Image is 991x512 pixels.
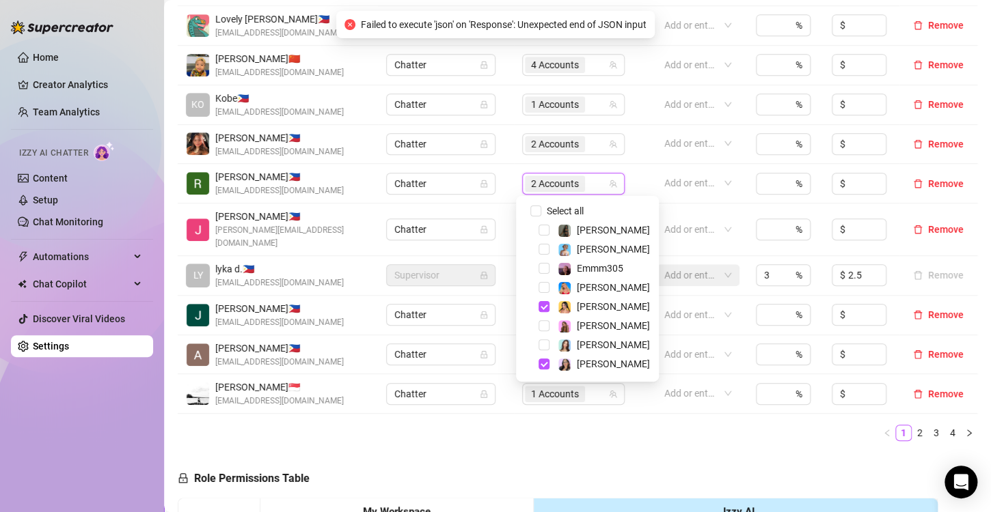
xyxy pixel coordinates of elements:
[928,224,964,235] span: Remove
[539,282,549,293] span: Select tree node
[908,17,969,33] button: Remove
[961,425,977,441] li: Next Page
[558,263,571,275] img: Emmm305
[33,195,58,205] a: Setup
[577,225,650,236] span: [PERSON_NAME]
[187,382,209,405] img: Wyne
[187,54,209,76] img: Yvanne Pingol
[883,429,891,437] span: left
[965,429,973,437] span: right
[558,339,571,352] img: Amelia
[879,425,895,441] li: Previous Page
[609,180,617,188] span: team
[913,179,923,188] span: delete
[908,221,969,238] button: Remove
[539,301,549,312] span: Select tree node
[33,216,103,227] a: Chat Monitoring
[908,346,969,362] button: Remove
[908,96,969,113] button: Remove
[33,74,142,96] a: Creator Analytics
[928,99,964,110] span: Remove
[215,301,344,316] span: [PERSON_NAME] 🇵🇭
[394,94,487,115] span: Chatter
[187,304,209,326] img: Jai Mata
[531,137,579,152] span: 2 Accounts
[945,425,961,441] li: 4
[913,225,923,234] span: delete
[215,341,344,356] span: [PERSON_NAME] 🇵🇭
[539,263,549,274] span: Select tree node
[913,20,923,30] span: delete
[480,61,488,69] span: lock
[344,19,355,30] span: close-circle
[33,313,125,324] a: Discover Viral Videos
[539,225,549,236] span: Select tree node
[215,209,370,224] span: [PERSON_NAME] 🇵🇭
[187,132,209,155] img: Aliyah Espiritu
[215,27,344,40] span: [EMAIL_ADDRESS][DOMAIN_NAME]
[187,14,209,37] img: Lovely Gablines
[394,344,487,365] span: Chatter
[913,139,923,149] span: delete
[394,265,487,285] span: Supervisor
[480,390,488,398] span: lock
[928,425,945,441] li: 3
[609,100,617,109] span: team
[913,60,923,70] span: delete
[215,12,344,27] span: Lovely [PERSON_NAME] 🇵🇭
[558,244,571,256] img: Vanessa
[558,358,571,371] img: Sami
[609,61,617,69] span: team
[215,130,344,145] span: [PERSON_NAME] 🇵🇭
[913,389,923,399] span: delete
[912,425,927,440] a: 2
[480,140,488,148] span: lock
[33,341,69,352] a: Settings
[558,225,571,237] img: Brandy
[539,320,549,331] span: Select tree node
[929,425,944,440] a: 3
[558,282,571,294] img: Ashley
[539,244,549,255] span: Select tree node
[558,301,571,313] img: Jocelyn
[215,106,344,119] span: [EMAIL_ADDRESS][DOMAIN_NAME]
[187,218,209,241] img: Joyce Valerio
[577,320,650,331] span: [PERSON_NAME]
[361,17,647,32] span: Failed to execute 'json' on 'Response': Unexpected end of JSON input
[394,384,487,404] span: Chatter
[215,66,344,79] span: [EMAIL_ADDRESS][DOMAIN_NAME]
[480,271,488,279] span: lock
[19,147,88,160] span: Izzy AI Chatter
[577,339,650,350] span: [PERSON_NAME]
[945,466,977,498] div: Open Intercom Messenger
[896,425,911,440] a: 1
[480,100,488,109] span: lock
[913,310,923,319] span: delete
[558,320,571,332] img: Ari
[577,244,650,255] span: [PERSON_NAME]
[187,343,209,366] img: Angelica Cuyos
[908,136,969,152] button: Remove
[215,91,344,106] span: Kobe 🇵🇭
[531,57,579,72] span: 4 Accounts
[215,316,344,329] span: [EMAIL_ADDRESS][DOMAIN_NAME]
[609,390,617,398] span: team
[577,282,650,293] span: [PERSON_NAME]
[928,309,964,320] span: Remove
[961,425,977,441] button: right
[879,425,895,441] button: left
[215,169,344,184] span: [PERSON_NAME] 🇵🇭
[480,311,488,319] span: lock
[394,304,487,325] span: Chatter
[525,386,585,402] span: 1 Accounts
[480,350,488,358] span: lock
[577,358,650,369] span: [PERSON_NAME]
[928,139,964,150] span: Remove
[215,51,344,66] span: [PERSON_NAME] 🇨🇳
[928,59,964,70] span: Remove
[525,57,585,73] span: 4 Accounts
[480,180,488,188] span: lock
[215,380,344,395] span: [PERSON_NAME] 🇸🇬
[18,279,27,289] img: Chat Copilot
[908,267,969,283] button: Remove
